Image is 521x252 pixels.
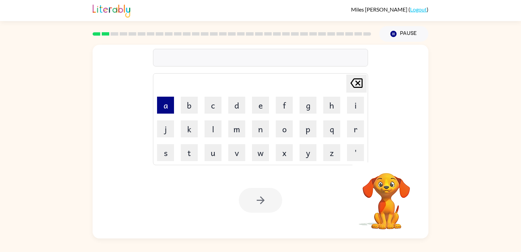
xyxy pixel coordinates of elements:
[228,144,245,161] button: v
[252,120,269,137] button: n
[93,3,130,18] img: Literably
[157,97,174,114] button: a
[228,97,245,114] button: d
[347,97,364,114] button: i
[181,120,198,137] button: k
[323,97,340,114] button: h
[205,144,221,161] button: u
[181,97,198,114] button: b
[157,120,174,137] button: j
[351,6,408,13] span: Miles [PERSON_NAME]
[323,144,340,161] button: z
[252,144,269,161] button: w
[300,144,316,161] button: y
[347,120,364,137] button: r
[410,6,427,13] a: Logout
[205,97,221,114] button: c
[276,120,293,137] button: o
[379,26,428,42] button: Pause
[351,6,428,13] div: ( )
[181,144,198,161] button: t
[228,120,245,137] button: m
[276,144,293,161] button: x
[205,120,221,137] button: l
[352,162,420,230] video: Your browser must support playing .mp4 files to use Literably. Please try using another browser.
[300,120,316,137] button: p
[300,97,316,114] button: g
[157,144,174,161] button: s
[323,120,340,137] button: q
[276,97,293,114] button: f
[252,97,269,114] button: e
[347,144,364,161] button: '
